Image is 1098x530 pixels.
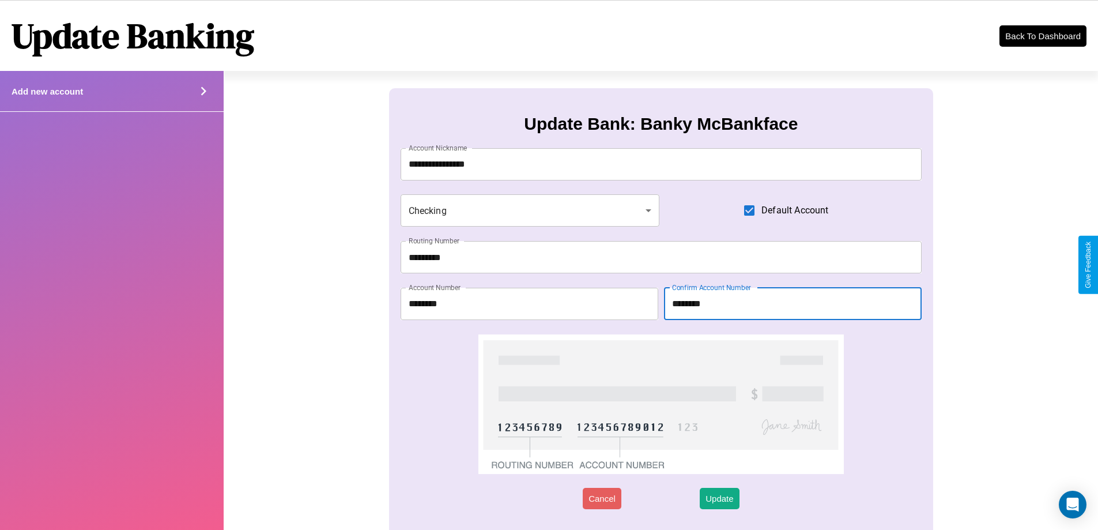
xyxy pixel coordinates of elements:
img: check [478,334,843,474]
label: Confirm Account Number [672,283,751,292]
div: Give Feedback [1084,242,1092,288]
label: Routing Number [409,236,459,246]
label: Account Nickname [409,143,467,153]
span: Default Account [761,204,828,217]
h1: Update Banking [12,12,254,59]
button: Update [700,488,739,509]
div: Checking [401,194,660,227]
button: Cancel [583,488,621,509]
div: Open Intercom Messenger [1059,491,1086,518]
h4: Add new account [12,87,83,96]
label: Account Number [409,283,461,292]
h3: Update Bank: Banky McBankface [524,114,798,134]
button: Back To Dashboard [999,25,1086,47]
